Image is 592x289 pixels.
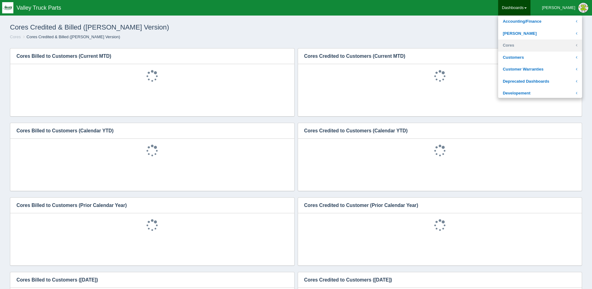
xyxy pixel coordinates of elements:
h3: Cores Billed to Customers (Prior Calendar Year) [10,198,285,213]
a: Customers [498,52,582,64]
h3: Cores Credited to Customer (Prior Calendar Year) [298,198,573,213]
li: Cores Credited & Billed ([PERSON_NAME] Version) [22,34,120,40]
a: Deprecated Dashboards [498,76,582,88]
h3: Cores Billed to Customers ([DATE]) [10,272,285,288]
a: Developement [498,87,582,99]
a: Accounting/Finance [498,16,582,28]
img: Profile Picture [578,3,588,13]
h3: Cores Credited to Customers (Current MTD) [298,48,573,64]
img: q1blfpkbivjhsugxdrfq.png [2,2,13,13]
span: Valley Truck Parts [16,5,61,11]
h3: Cores Billed to Customers (Current MTD) [10,48,285,64]
h1: Cores Credited & Billed ([PERSON_NAME] Version) [10,21,296,34]
a: Cores [498,39,582,52]
a: Customer Warranties [498,63,582,76]
h3: Cores Credited to Customers (Calendar YTD) [298,123,573,139]
h3: Cores Billed to Customers (Calendar YTD) [10,123,285,139]
div: [PERSON_NAME] [542,2,575,14]
a: Cores [10,34,21,39]
a: [PERSON_NAME] [498,28,582,40]
h3: Cores Credited to Customers ([DATE]) [298,272,573,288]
